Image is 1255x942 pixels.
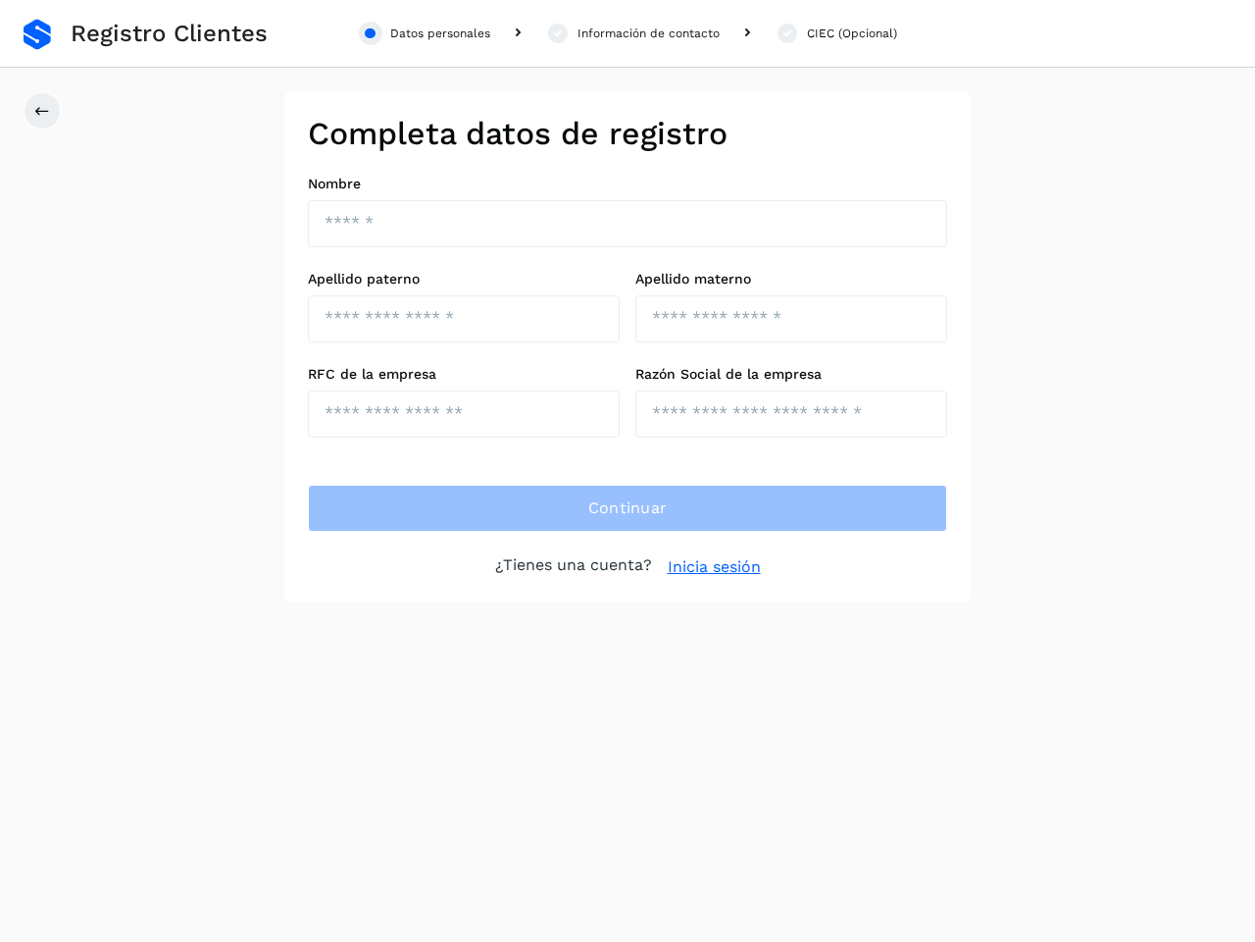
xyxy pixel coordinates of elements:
[807,25,897,42] div: CIEC (Opcional)
[390,25,490,42] div: Datos personales
[71,20,268,48] span: Registro Clientes
[308,176,947,192] label: Nombre
[577,25,720,42] div: Información de contacto
[668,555,761,579] a: Inicia sesión
[308,115,947,152] h2: Completa datos de registro
[495,555,652,579] p: ¿Tienes una cuenta?
[635,271,947,288] label: Apellido materno
[308,271,620,288] label: Apellido paterno
[308,366,620,383] label: RFC de la empresa
[588,497,668,519] span: Continuar
[308,485,947,532] button: Continuar
[635,366,947,383] label: Razón Social de la empresa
